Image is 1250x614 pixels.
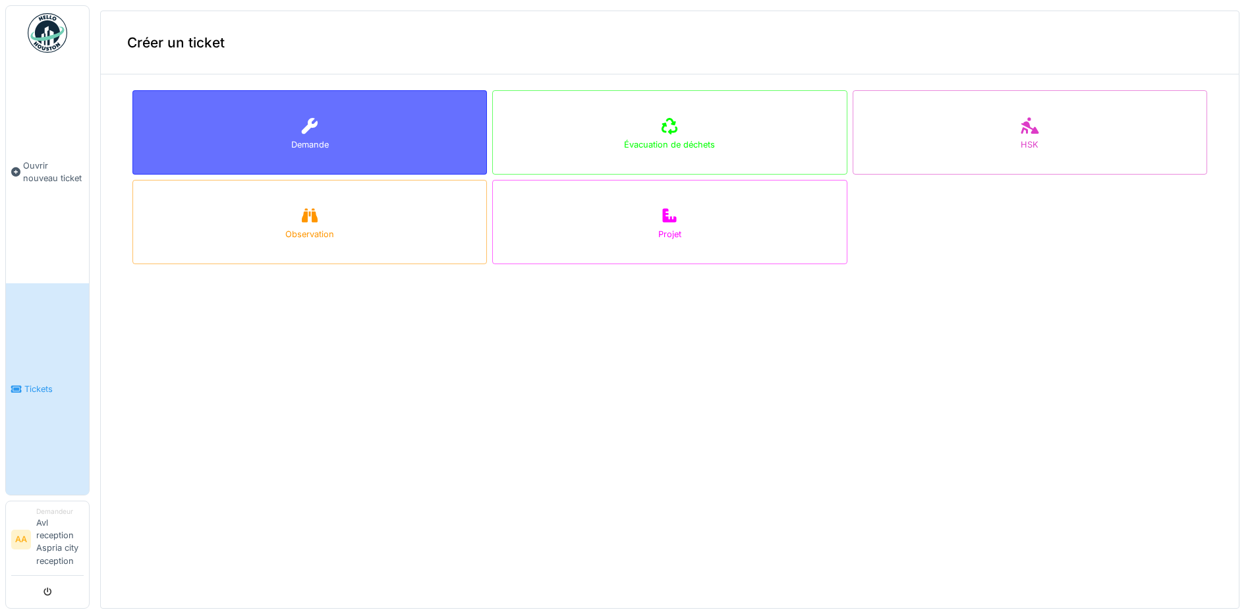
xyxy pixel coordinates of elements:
[285,228,334,240] div: Observation
[101,11,1239,74] div: Créer un ticket
[24,383,84,395] span: Tickets
[291,138,329,151] div: Demande
[11,530,31,549] li: AA
[11,507,84,576] a: AA DemandeurAvl reception Aspria city reception
[36,507,84,572] li: Avl reception Aspria city reception
[28,13,67,53] img: Badge_color-CXgf-gQk.svg
[23,159,84,184] span: Ouvrir nouveau ticket
[6,283,89,494] a: Tickets
[624,138,715,151] div: Évacuation de déchets
[36,507,84,516] div: Demandeur
[658,228,681,240] div: Projet
[1021,138,1038,151] div: HSK
[6,60,89,283] a: Ouvrir nouveau ticket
